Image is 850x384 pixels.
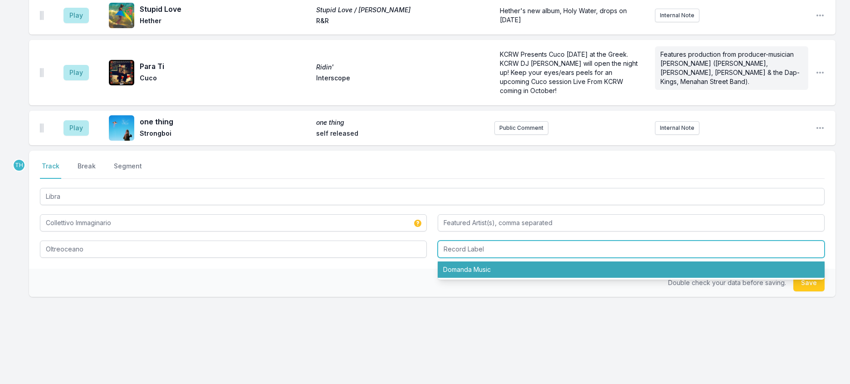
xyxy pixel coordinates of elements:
[438,261,825,278] li: Domanda Music
[316,16,487,27] span: R&R
[64,8,89,23] button: Play
[438,214,825,231] input: Featured Artist(s), comma separated
[109,3,134,28] img: Stupid Love / Monica
[438,241,825,258] input: Record Label
[500,7,629,24] span: Hether's new album, Holy Water, drops on [DATE]
[112,162,144,179] button: Segment
[64,65,89,80] button: Play
[40,123,44,133] img: Drag Handle
[316,5,487,15] span: Stupid Love / [PERSON_NAME]
[64,120,89,136] button: Play
[76,162,98,179] button: Break
[668,279,786,286] span: Double check your data before saving.
[40,241,427,258] input: Album Title
[816,123,825,133] button: Open playlist item options
[316,118,487,127] span: one thing
[816,68,825,77] button: Open playlist item options
[660,50,800,85] span: Features production from producer-musician [PERSON_NAME] ([PERSON_NAME], [PERSON_NAME], [PERSON_N...
[40,162,61,179] button: Track
[40,68,44,77] img: Drag Handle
[13,159,25,172] p: Travis Holcombe
[316,63,487,72] span: Ridin'
[494,121,548,135] button: Public Comment
[655,9,699,22] button: Internal Note
[40,214,427,231] input: Artist
[140,61,311,72] span: Para Ti
[109,60,134,85] img: Ridin'
[140,4,311,15] span: Stupid Love
[316,74,487,84] span: Interscope
[500,50,640,94] span: KCRW Presents Cuco [DATE] at the Greek. KCRW DJ [PERSON_NAME] will open the night up! Keep your e...
[316,129,487,140] span: self released
[793,274,825,291] button: Save
[140,129,311,140] span: Strongboi
[140,74,311,84] span: Cuco
[140,16,311,27] span: Hether
[40,11,44,20] img: Drag Handle
[40,188,825,205] input: Track Title
[109,115,134,141] img: one thing
[655,121,699,135] button: Internal Note
[816,11,825,20] button: Open playlist item options
[140,116,311,127] span: one thing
